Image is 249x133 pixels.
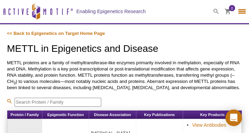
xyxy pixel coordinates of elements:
th: Protein / Family [7,111,42,119]
a: << Back to Epigenetics on Target Home Page [7,31,105,36]
h2: Enabling Epigenetics Research [76,8,146,15]
h1: METTL in Epigenetics and Disease [7,44,242,55]
th: Key Products [183,111,242,119]
a: 0 [225,9,231,16]
p: METTL proteins are a family of methyltransferase-like enzymes primarily involved in methylation, ... [7,60,242,91]
th: Disease Association [89,111,136,119]
span: 0 [231,5,233,11]
a: View Antibodies [192,122,226,128]
input: Search Protein / Family [15,98,101,107]
th: Key Publications [136,111,183,119]
th: Epigenetic Function [42,111,89,119]
div: Open Intercom Messenger [225,110,242,126]
sub: 3 [14,81,16,85]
